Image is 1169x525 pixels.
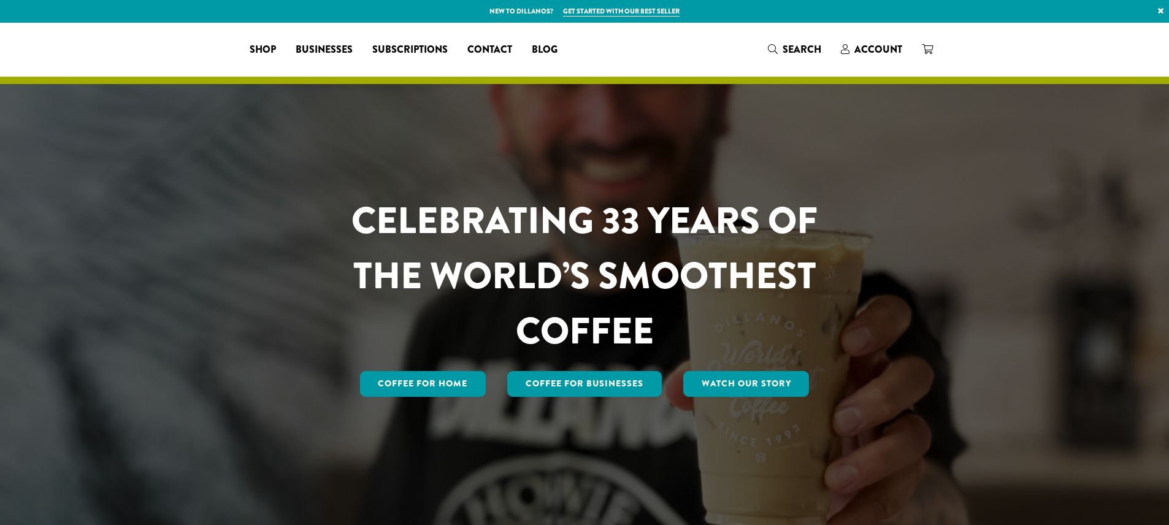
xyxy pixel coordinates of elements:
h1: CELEBRATING 33 YEARS OF THE WORLD’S SMOOTHEST COFFEE [315,193,854,359]
a: Shop [240,40,286,59]
a: Get started with our best seller [563,6,680,17]
span: Contact [467,42,512,58]
span: Search [783,42,821,56]
a: Coffee For Businesses [507,371,662,397]
span: Shop [250,42,276,58]
span: Subscriptions [372,42,448,58]
a: Coffee for Home [360,371,486,397]
a: Watch Our Story [683,371,810,397]
a: Search [758,39,831,59]
span: Businesses [296,42,353,58]
span: Account [854,42,902,56]
span: Blog [532,42,558,58]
